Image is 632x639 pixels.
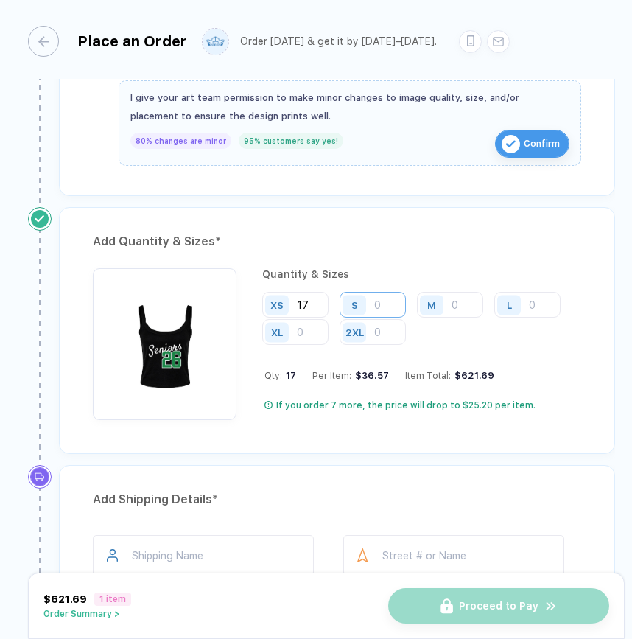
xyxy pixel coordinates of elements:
[502,135,520,153] img: icon
[495,130,569,158] button: iconConfirm
[351,299,358,310] div: S
[271,327,283,338] div: XL
[43,609,131,619] button: Order Summary >
[43,593,87,605] span: $621.69
[507,299,512,310] div: L
[270,299,284,310] div: XS
[94,593,131,606] span: 1 item
[345,327,364,338] div: 2XL
[405,370,494,381] div: Item Total:
[77,32,187,50] div: Place an Order
[93,230,581,254] div: Add Quantity & Sizes
[240,35,437,48] div: Order [DATE] & get it by [DATE]–[DATE].
[264,370,296,381] div: Qty:
[524,132,560,156] span: Confirm
[276,399,536,411] div: If you order 7 more, the price will drop to $25.20 per item.
[262,268,581,280] div: Quantity & Sizes
[93,488,581,511] div: Add Shipping Details
[312,370,389,381] div: Per Item:
[130,133,231,149] div: 80% changes are minor
[451,370,494,381] div: $621.69
[239,133,343,149] div: 95% customers say yes!
[203,29,228,55] img: user profile
[427,299,436,310] div: M
[351,370,389,381] div: $36.57
[130,88,569,125] div: I give your art team permission to make minor changes to image quality, size, and/or placement to...
[100,276,229,405] img: 11449404-963d-4819-9d43-c5918efcddd7_nt_front_1754679835681.jpg
[282,370,296,381] span: 17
